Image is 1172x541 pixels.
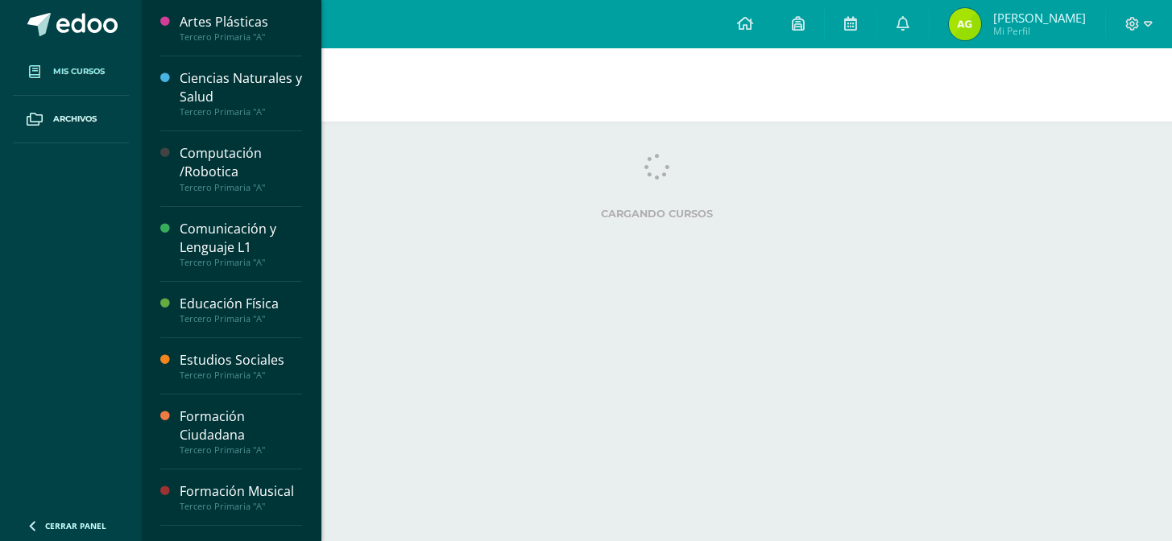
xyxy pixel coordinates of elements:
[13,96,129,143] a: Archivos
[180,295,302,313] div: Educación Física
[180,182,302,193] div: Tercero Primaria "A"
[180,13,302,31] div: Artes Plásticas
[993,24,1086,38] span: Mi Perfil
[180,351,302,381] a: Estudios SocialesTercero Primaria "A"
[180,501,302,512] div: Tercero Primaria "A"
[180,144,302,192] a: Computación /RoboticaTercero Primaria "A"
[13,48,129,96] a: Mis cursos
[180,220,302,268] a: Comunicación y Lenguaje L1Tercero Primaria "A"
[180,407,302,444] div: Formación Ciudadana
[180,482,302,512] a: Formación MusicalTercero Primaria "A"
[180,31,302,43] div: Tercero Primaria "A"
[180,482,302,501] div: Formación Musical
[180,220,302,257] div: Comunicación y Lenguaje L1
[45,520,106,531] span: Cerrar panel
[180,106,302,118] div: Tercero Primaria "A"
[180,313,302,324] div: Tercero Primaria "A"
[993,10,1086,26] span: [PERSON_NAME]
[180,69,302,118] a: Ciencias Naturales y SaludTercero Primaria "A"
[180,295,302,324] a: Educación FísicaTercero Primaria "A"
[180,370,302,381] div: Tercero Primaria "A"
[53,113,97,126] span: Archivos
[180,257,302,268] div: Tercero Primaria "A"
[180,144,302,181] div: Computación /Robotica
[180,69,302,106] div: Ciencias Naturales y Salud
[53,65,105,78] span: Mis cursos
[949,8,981,40] img: 7f81f4ba5cc2156d4da63f1ddbdbb887.png
[180,444,302,456] div: Tercero Primaria "A"
[180,351,302,370] div: Estudios Sociales
[180,407,302,456] a: Formación CiudadanaTercero Primaria "A"
[180,13,302,43] a: Artes PlásticasTercero Primaria "A"
[174,208,1140,220] label: Cargando cursos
